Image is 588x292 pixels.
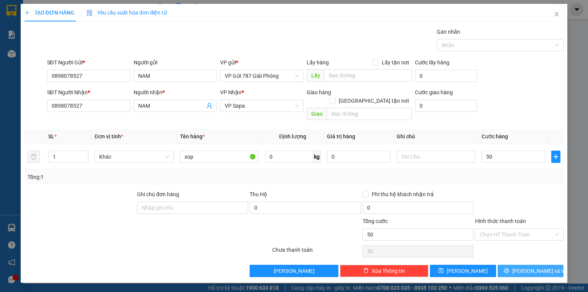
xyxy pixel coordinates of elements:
[137,191,179,197] label: Ghi chú đơn hàng
[363,268,369,274] span: delete
[24,10,74,16] span: TẠO ĐƠN HÀNG
[327,151,390,163] input: 0
[250,191,267,197] span: Thu Hộ
[397,151,475,163] input: Ghi Chú
[394,129,479,144] th: Ghi chú
[504,268,509,274] span: printer
[324,69,412,82] input: Dọc đường
[327,108,412,120] input: Dọc đường
[180,151,259,163] input: VD: Bàn, Ghế
[87,10,93,16] img: icon
[220,58,304,67] div: VP gửi
[87,10,167,16] span: Yêu cầu xuất hóa đơn điện tử
[551,151,560,163] button: plus
[47,88,131,97] div: SĐT Người Nhận
[512,267,566,275] span: [PERSON_NAME] và In
[415,70,477,82] input: Cước lấy hàng
[327,133,355,139] span: Giá trị hàng
[372,267,405,275] span: Xóa Thông tin
[134,58,217,67] div: Người gửi
[250,265,338,277] button: [PERSON_NAME]
[552,154,560,160] span: plus
[336,97,412,105] span: [GEOGRAPHIC_DATA] tận nơi
[498,265,564,277] button: printer[PERSON_NAME] và In
[48,133,54,139] span: SL
[279,133,306,139] span: Định lượng
[307,108,327,120] span: Giao
[47,58,131,67] div: SĐT Người Gửi
[546,4,567,25] button: Close
[180,133,205,139] span: Tên hàng
[28,173,227,181] div: Tổng: 1
[379,58,412,67] span: Lấy tận nơi
[415,59,449,66] label: Cước lấy hàng
[307,69,324,82] span: Lấy
[134,88,217,97] div: Người nhận
[430,265,496,277] button: save[PERSON_NAME]
[220,89,242,95] span: VP Nhận
[206,103,212,109] span: user-add
[369,190,437,198] span: Phí thu hộ khách nhận trả
[274,267,315,275] span: [PERSON_NAME]
[225,100,299,112] span: VP Sapa
[95,133,123,139] span: Đơn vị tính
[438,268,444,274] span: save
[307,59,329,66] span: Lấy hàng
[28,151,40,163] button: delete
[313,151,321,163] span: kg
[415,89,453,95] label: Cước giao hàng
[99,151,169,162] span: Khác
[137,202,248,214] input: Ghi chú đơn hàng
[340,265,428,277] button: deleteXóa Thông tin
[554,11,560,17] span: close
[437,29,460,35] label: Gán nhãn
[447,267,488,275] span: [PERSON_NAME]
[475,218,526,224] label: Hình thức thanh toán
[307,89,331,95] span: Giao hàng
[363,218,388,224] span: Tổng cước
[415,100,477,112] input: Cước giao hàng
[271,246,361,259] div: Chưa thanh toán
[482,133,508,139] span: Cước hàng
[225,70,299,82] span: VP Gửi 787 Giải Phóng
[24,10,30,15] span: plus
